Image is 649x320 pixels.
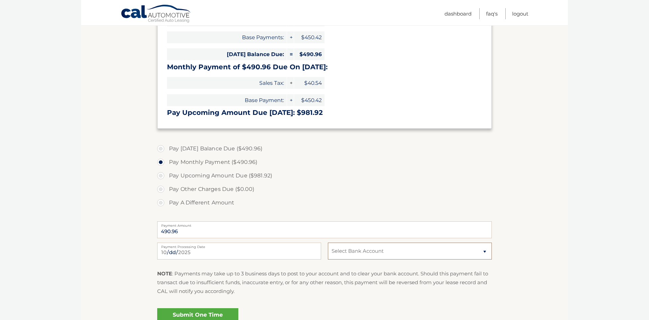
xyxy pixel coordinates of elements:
[167,108,482,117] h3: Pay Upcoming Amount Due [DATE]: $981.92
[157,196,492,210] label: Pay A Different Amount
[157,142,492,155] label: Pay [DATE] Balance Due ($490.96)
[294,94,324,106] span: $450.42
[287,94,294,106] span: +
[167,94,287,106] span: Base Payment:
[157,243,321,248] label: Payment Processing Date
[294,77,324,89] span: $40.54
[157,269,492,296] p: : Payments may take up to 3 business days to post to your account and to clear your bank account....
[157,169,492,182] label: Pay Upcoming Amount Due ($981.92)
[287,31,294,43] span: +
[167,77,287,89] span: Sales Tax:
[167,48,287,60] span: [DATE] Balance Due:
[157,243,321,260] input: Payment Date
[444,8,472,19] a: Dashboard
[157,155,492,169] label: Pay Monthly Payment ($490.96)
[167,63,482,71] h3: Monthly Payment of $490.96 Due On [DATE]:
[486,8,498,19] a: FAQ's
[294,48,324,60] span: $490.96
[157,182,492,196] label: Pay Other Charges Due ($0.00)
[512,8,528,19] a: Logout
[287,48,294,60] span: =
[167,31,287,43] span: Base Payments:
[157,270,172,277] strong: NOTE
[287,77,294,89] span: +
[157,221,492,238] input: Payment Amount
[121,4,192,24] a: Cal Automotive
[294,31,324,43] span: $450.42
[157,221,492,227] label: Payment Amount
